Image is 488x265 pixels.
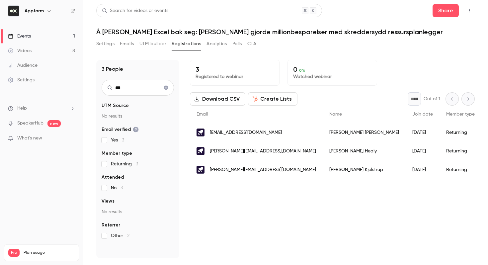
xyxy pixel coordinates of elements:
[406,160,440,179] div: [DATE]
[172,39,201,49] button: Registrations
[440,142,481,160] div: Returning
[8,249,20,257] span: Pro
[323,123,406,142] div: [PERSON_NAME] [PERSON_NAME]
[440,160,481,179] div: Returning
[111,185,123,191] span: No
[293,73,371,80] p: Watched webinar
[197,129,204,136] img: appfarm.io
[210,129,282,136] span: [EMAIL_ADDRESS][DOMAIN_NAME]
[96,28,475,36] h1: Å [PERSON_NAME] Excel bak seg: [PERSON_NAME] gjorde millionbesparelser med skreddersydd ressurspl...
[197,147,204,155] img: appfarm.io
[8,77,35,83] div: Settings
[210,148,316,155] span: [PERSON_NAME][EMAIL_ADDRESS][DOMAIN_NAME]
[102,222,120,228] span: Referrer
[232,39,242,49] button: Polls
[111,137,124,143] span: Yes
[206,39,227,49] button: Analytics
[406,142,440,160] div: [DATE]
[323,142,406,160] div: [PERSON_NAME] Healy
[120,39,134,49] button: Emails
[446,112,475,117] span: Member type
[210,166,316,173] span: [PERSON_NAME][EMAIL_ADDRESS][DOMAIN_NAME]
[406,123,440,142] div: [DATE]
[102,65,123,73] h1: 3 People
[17,120,43,127] a: SpeakerHub
[8,33,31,40] div: Events
[8,47,32,54] div: Videos
[197,112,208,117] span: Email
[424,96,440,102] p: Out of 1
[102,113,174,120] p: No results
[102,126,139,133] span: Email verified
[8,105,75,112] li: help-dropdown-opener
[127,233,129,238] span: 2
[190,92,245,106] button: Download CSV
[102,150,132,157] span: Member type
[329,112,342,117] span: Name
[102,102,174,239] section: facet-groups
[323,160,406,179] div: [PERSON_NAME] Kjelstrup
[139,39,166,49] button: UTM builder
[67,135,75,141] iframe: Noticeable Trigger
[433,4,459,17] button: Share
[8,62,38,69] div: Audience
[136,162,138,166] span: 3
[24,250,75,255] span: Plan usage
[17,105,27,112] span: Help
[121,186,123,190] span: 3
[102,102,129,109] span: UTM Source
[111,232,129,239] span: Other
[17,135,42,142] span: What's new
[102,174,124,181] span: Attended
[412,112,433,117] span: Join date
[96,39,115,49] button: Settings
[299,68,305,73] span: 0 %
[47,120,61,127] span: new
[111,161,138,167] span: Returning
[161,82,171,93] button: Clear search
[248,92,297,106] button: Create Lists
[196,73,274,80] p: Registered to webinar
[247,39,256,49] button: CTA
[293,65,371,73] p: 0
[122,138,124,142] span: 3
[102,198,115,205] span: Views
[440,123,481,142] div: Returning
[25,8,44,14] h6: Appfarm
[102,209,174,215] p: No results
[196,65,274,73] p: 3
[197,166,204,174] img: appfarm.io
[8,6,19,16] img: Appfarm
[102,7,168,14] div: Search for videos or events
